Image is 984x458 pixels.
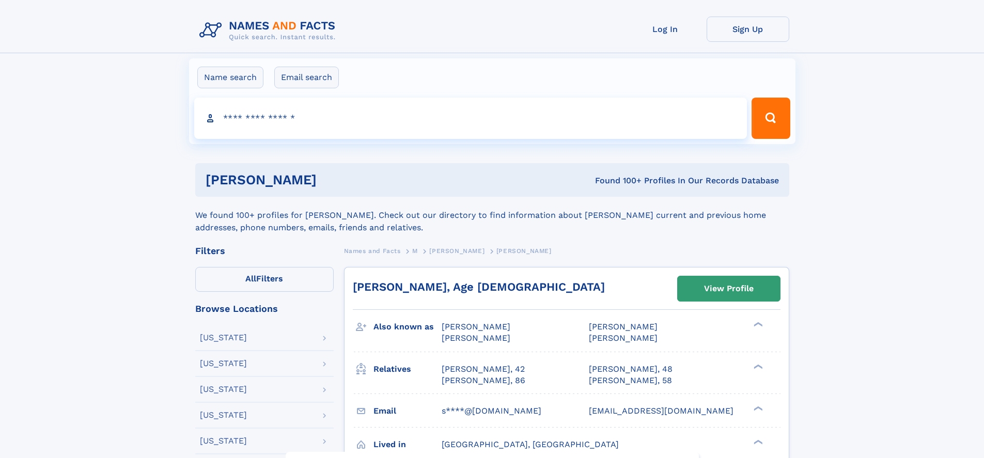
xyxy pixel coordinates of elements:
div: [US_STATE] [200,437,247,445]
img: Logo Names and Facts [195,17,344,44]
a: [PERSON_NAME], 48 [589,364,673,375]
a: [PERSON_NAME], Age [DEMOGRAPHIC_DATA] [353,280,605,293]
a: [PERSON_NAME], 42 [442,364,525,375]
h3: Relatives [373,360,442,378]
div: ❯ [751,321,763,328]
span: [GEOGRAPHIC_DATA], [GEOGRAPHIC_DATA] [442,439,619,449]
a: [PERSON_NAME] [429,244,485,257]
div: [US_STATE] [200,385,247,393]
a: View Profile [678,276,780,301]
label: Name search [197,67,263,88]
div: [US_STATE] [200,359,247,368]
label: Filters [195,267,334,292]
div: ❯ [751,363,763,370]
span: [PERSON_NAME] [442,322,510,331]
label: Email search [274,67,339,88]
h1: [PERSON_NAME] [206,173,456,186]
div: Filters [195,246,334,256]
a: Names and Facts [344,244,401,257]
h3: Also known as [373,318,442,336]
span: All [245,274,256,283]
a: M [412,244,418,257]
div: We found 100+ profiles for [PERSON_NAME]. Check out our directory to find information about [PERS... [195,197,789,234]
div: ❯ [751,405,763,412]
button: Search Button [752,98,790,139]
div: [US_STATE] [200,411,247,419]
a: [PERSON_NAME], 86 [442,375,525,386]
div: View Profile [704,277,754,301]
a: Sign Up [707,17,789,42]
div: Browse Locations [195,304,334,313]
span: M [412,247,418,255]
span: [PERSON_NAME] [589,322,658,331]
span: [PERSON_NAME] [429,247,485,255]
a: Log In [624,17,707,42]
span: [PERSON_NAME] [442,333,510,343]
h3: Email [373,402,442,420]
a: [PERSON_NAME], 58 [589,375,672,386]
span: [PERSON_NAME] [589,333,658,343]
span: [PERSON_NAME] [496,247,552,255]
div: [US_STATE] [200,334,247,342]
div: ❯ [751,438,763,445]
h3: Lived in [373,436,442,453]
input: search input [194,98,747,139]
div: Found 100+ Profiles In Our Records Database [456,175,779,186]
span: [EMAIL_ADDRESS][DOMAIN_NAME] [589,406,733,416]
